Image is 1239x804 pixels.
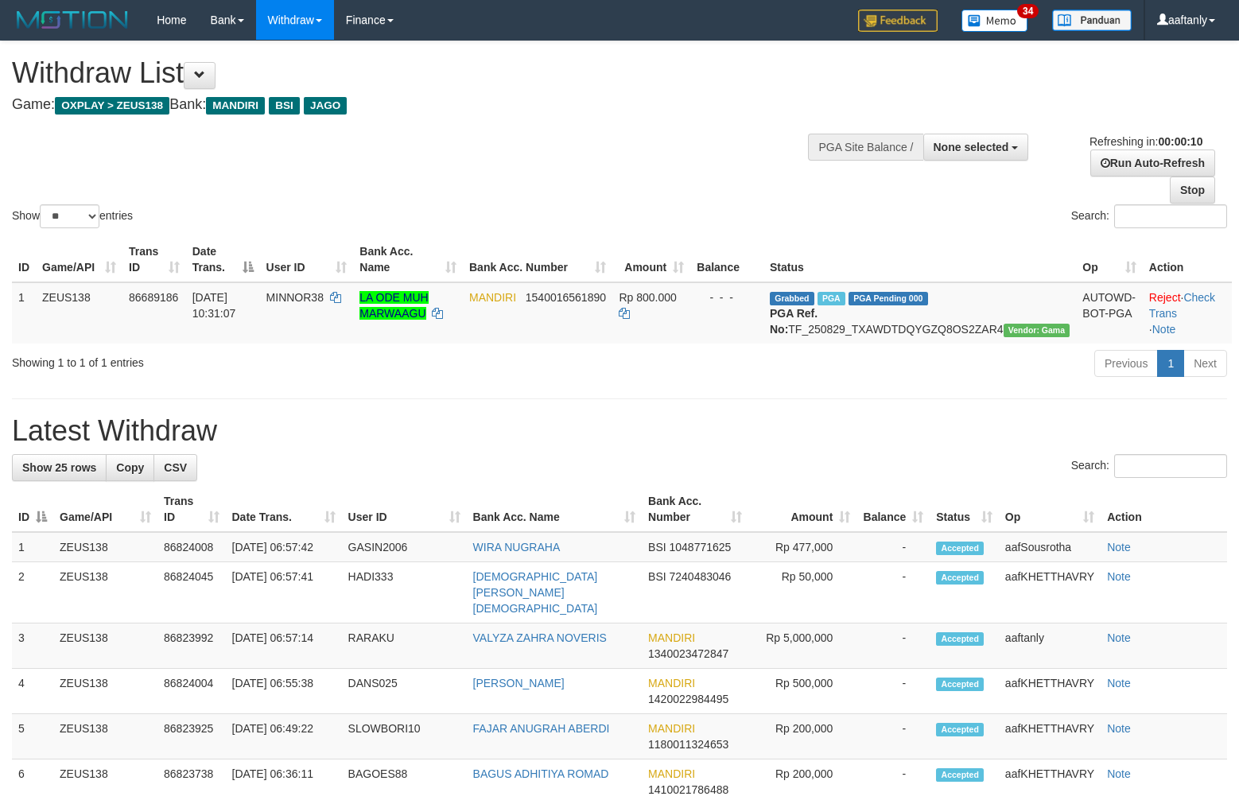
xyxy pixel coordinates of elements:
[648,722,695,735] span: MANDIRI
[648,738,728,751] span: Copy 1180011324653 to clipboard
[342,487,467,532] th: User ID: activate to sort column ascending
[1114,204,1227,228] input: Search:
[342,669,467,714] td: DANS025
[157,669,225,714] td: 86824004
[1183,350,1227,377] a: Next
[359,291,428,320] a: LA ODE MUH MARWAAGU
[473,570,598,615] a: [DEMOGRAPHIC_DATA][PERSON_NAME][DEMOGRAPHIC_DATA]
[648,570,666,583] span: BSI
[936,678,984,691] span: Accepted
[748,669,856,714] td: Rp 500,000
[36,237,122,282] th: Game/API: activate to sort column ascending
[226,532,342,562] td: [DATE] 06:57:42
[157,562,225,623] td: 86824045
[157,487,225,532] th: Trans ID: activate to sort column ascending
[999,623,1101,669] td: aaftanly
[612,237,690,282] th: Amount: activate to sort column ascending
[473,767,609,780] a: BAGUS ADHITIYA ROMAD
[856,487,930,532] th: Balance: activate to sort column ascending
[53,669,157,714] td: ZEUS138
[116,461,144,474] span: Copy
[1094,350,1158,377] a: Previous
[526,291,606,304] span: Copy 1540016561890 to clipboard
[53,714,157,759] td: ZEUS138
[12,562,53,623] td: 2
[999,532,1101,562] td: aafSousrotha
[342,562,467,623] td: HADI333
[1158,135,1202,148] strong: 00:00:10
[748,623,856,669] td: Rp 5,000,000
[12,97,810,113] h4: Game: Bank:
[53,487,157,532] th: Game/API: activate to sort column ascending
[748,562,856,623] td: Rp 50,000
[999,562,1101,623] td: aafKHETTHAVRY
[269,97,300,115] span: BSI
[763,237,1076,282] th: Status
[463,237,612,282] th: Bank Acc. Number: activate to sort column ascending
[122,237,186,282] th: Trans ID: activate to sort column ascending
[1143,282,1232,344] td: · ·
[53,623,157,669] td: ZEUS138
[1114,454,1227,478] input: Search:
[353,237,463,282] th: Bank Acc. Name: activate to sort column ascending
[818,292,845,305] span: Marked by aafkaynarin
[157,623,225,669] td: 86823992
[770,307,818,336] b: PGA Ref. No:
[157,532,225,562] td: 86824008
[1107,631,1131,644] a: Note
[648,767,695,780] span: MANDIRI
[642,487,748,532] th: Bank Acc. Number: activate to sort column ascending
[648,631,695,644] span: MANDIRI
[748,714,856,759] td: Rp 200,000
[1149,291,1215,320] a: Check Trans
[186,237,260,282] th: Date Trans.: activate to sort column descending
[648,647,728,660] span: Copy 1340023472847 to clipboard
[936,723,984,736] span: Accepted
[36,282,122,344] td: ZEUS138
[748,487,856,532] th: Amount: activate to sort column ascending
[1152,323,1176,336] a: Note
[473,677,565,689] a: [PERSON_NAME]
[12,282,36,344] td: 1
[12,57,810,89] h1: Withdraw List
[12,669,53,714] td: 4
[12,348,504,371] div: Showing 1 to 1 of 1 entries
[1071,204,1227,228] label: Search:
[1004,324,1070,337] span: Vendor URL: https://trx31.1velocity.biz
[164,461,187,474] span: CSV
[1107,541,1131,553] a: Note
[849,292,928,305] span: PGA Pending
[12,454,107,481] a: Show 25 rows
[748,532,856,562] td: Rp 477,000
[157,714,225,759] td: 86823925
[53,562,157,623] td: ZEUS138
[961,10,1028,32] img: Button%20Memo.svg
[12,204,133,228] label: Show entries
[856,714,930,759] td: -
[648,783,728,796] span: Copy 1410021786488 to clipboard
[1143,237,1232,282] th: Action
[1076,237,1143,282] th: Op: activate to sort column ascending
[1157,350,1184,377] a: 1
[12,237,36,282] th: ID
[1107,767,1131,780] a: Note
[342,532,467,562] td: GASIN2006
[12,8,133,32] img: MOTION_logo.png
[226,623,342,669] td: [DATE] 06:57:14
[226,487,342,532] th: Date Trans.: activate to sort column ascending
[12,714,53,759] td: 5
[12,532,53,562] td: 1
[763,282,1076,344] td: TF_250829_TXAWDTDQYGZQ8OS2ZAR4
[192,291,236,320] span: [DATE] 10:31:07
[670,541,732,553] span: Copy 1048771625 to clipboard
[856,669,930,714] td: -
[1170,177,1215,204] a: Stop
[999,487,1101,532] th: Op: activate to sort column ascending
[473,541,561,553] a: WIRA NUGRAHA
[697,289,757,305] div: - - -
[648,541,666,553] span: BSI
[999,669,1101,714] td: aafKHETTHAVRY
[936,632,984,646] span: Accepted
[1090,150,1215,177] a: Run Auto-Refresh
[648,677,695,689] span: MANDIRI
